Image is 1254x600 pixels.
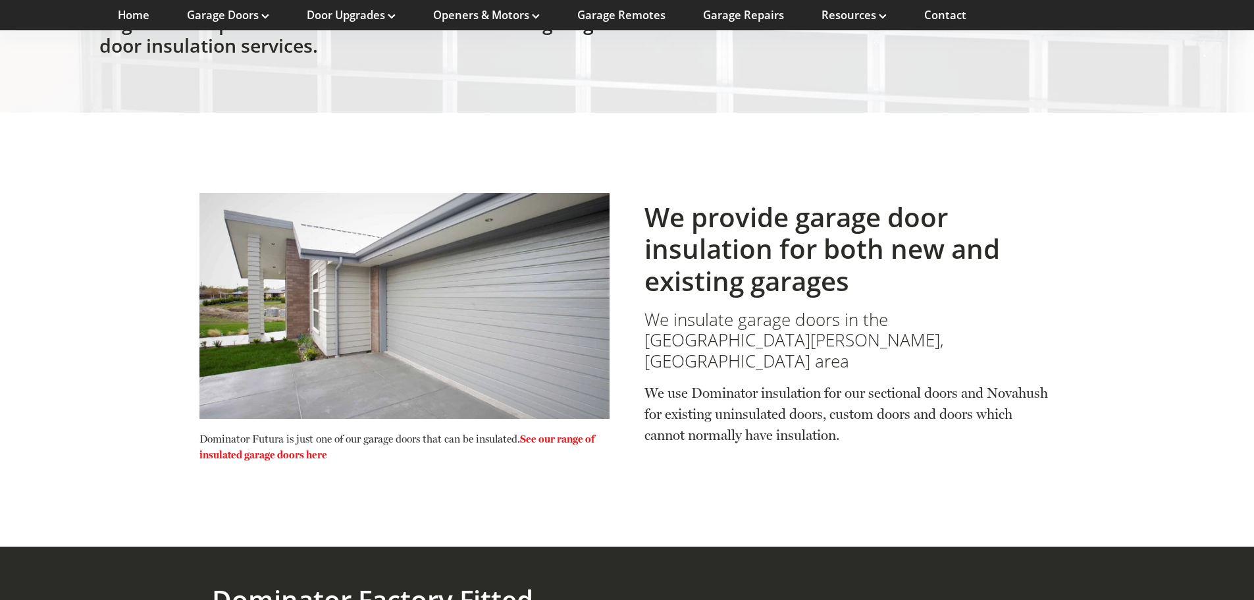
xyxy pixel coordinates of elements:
[99,12,621,65] h2: Regulate temperature and control noise with our garage door insulation services.
[433,8,540,22] a: Openers & Motors
[644,383,1055,446] p: We use Dominator insulation for our sectional doors and Novahush for existing uninsulated doors, ...
[924,8,966,22] a: Contact
[644,202,1055,297] h2: We provide garage door insulation for both new and existing garages
[118,8,149,22] a: Home
[187,8,269,22] a: Garage Doors
[703,8,784,22] a: Garage Repairs
[644,310,1055,371] h3: We insulate garage doors in the [GEOGRAPHIC_DATA][PERSON_NAME], [GEOGRAPHIC_DATA] area
[199,433,594,461] a: See our range of insulated garage doors here
[307,8,396,22] a: Door Upgrades
[577,8,666,22] a: Garage Remotes
[199,431,610,479] p: Dominator Futura is just one of our garage doors that can be insulated.
[822,8,887,22] a: Resources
